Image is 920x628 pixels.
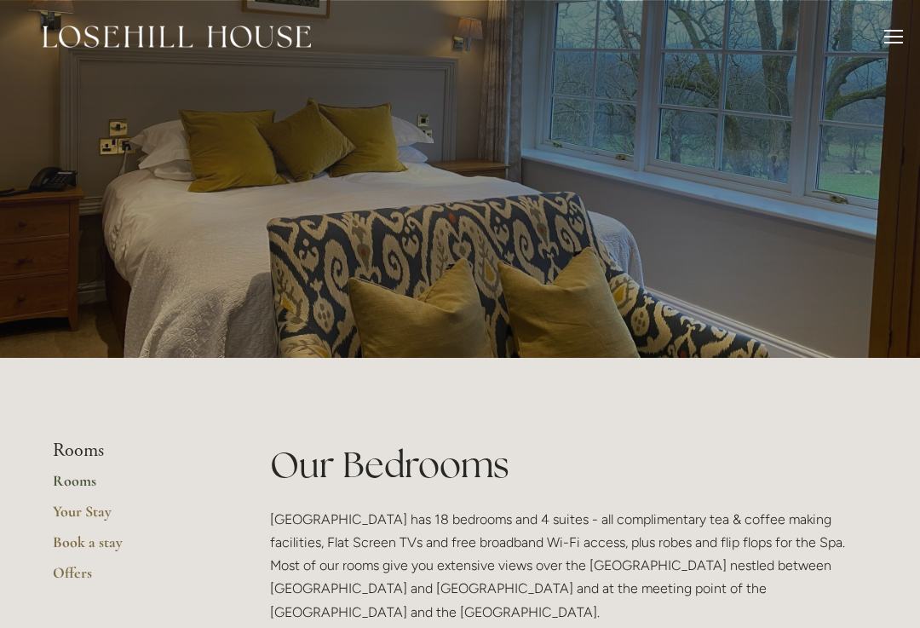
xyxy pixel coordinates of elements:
[270,508,867,624] p: [GEOGRAPHIC_DATA] has 18 bedrooms and 4 suites - all complimentary tea & coffee making facilities...
[53,533,216,563] a: Book a stay
[53,440,216,462] li: Rooms
[53,471,216,502] a: Rooms
[53,563,216,594] a: Offers
[53,502,216,533] a: Your Stay
[270,440,867,490] h1: Our Bedrooms
[43,26,311,48] img: Losehill House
